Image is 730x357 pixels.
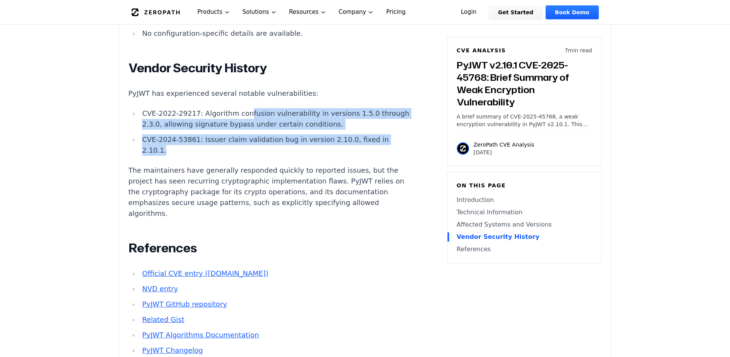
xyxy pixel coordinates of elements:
a: Book Demo [546,5,598,19]
a: Login [452,5,486,19]
a: PyJWT Algorithms Documentation [142,331,259,339]
p: A brief summary of CVE-2025-45768, a weak encryption vulnerability in PyJWT v2.10.1. This post co... [457,113,592,128]
a: References [457,245,592,254]
li: CVE-2024-53861: Issuer claim validation bug in version 2.10.0, fixed in 2.10.1. [139,134,415,156]
li: CVE-2022-29217: Algorithm confusion vulnerability in versions 1.5.0 through 2.3.0, allowing signa... [139,108,415,130]
h2: Vendor Security History [129,60,415,76]
a: Affected Systems and Versions [457,220,592,229]
p: PyJWT has experienced several notable vulnerabilities: [129,88,415,99]
a: PyJWT GitHub repository [142,300,227,308]
a: Technical Information [457,208,592,217]
a: Related Gist [142,315,184,324]
p: [DATE] [474,148,535,156]
a: Get Started [489,5,543,19]
li: No configuration-specific details are available. [139,28,415,39]
a: Introduction [457,195,592,205]
h3: PyJWT v2.10.1 CVE-2025-45768: Brief Summary of Weak Encryption Vulnerability [457,59,592,108]
p: ZeroPath CVE Analysis [474,141,535,148]
h2: References [129,240,415,256]
h6: CVE Analysis [457,47,506,54]
p: 7 min read [565,47,592,54]
a: Vendor Security History [457,232,592,242]
img: ZeroPath CVE Analysis [457,142,469,155]
a: Official CVE entry ([DOMAIN_NAME]) [142,269,268,277]
h6: On this page [457,182,592,189]
p: The maintainers have generally responded quickly to reported issues, but the project has seen rec... [129,165,415,219]
a: PyJWT Changelog [142,346,203,354]
a: NVD entry [142,285,178,293]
